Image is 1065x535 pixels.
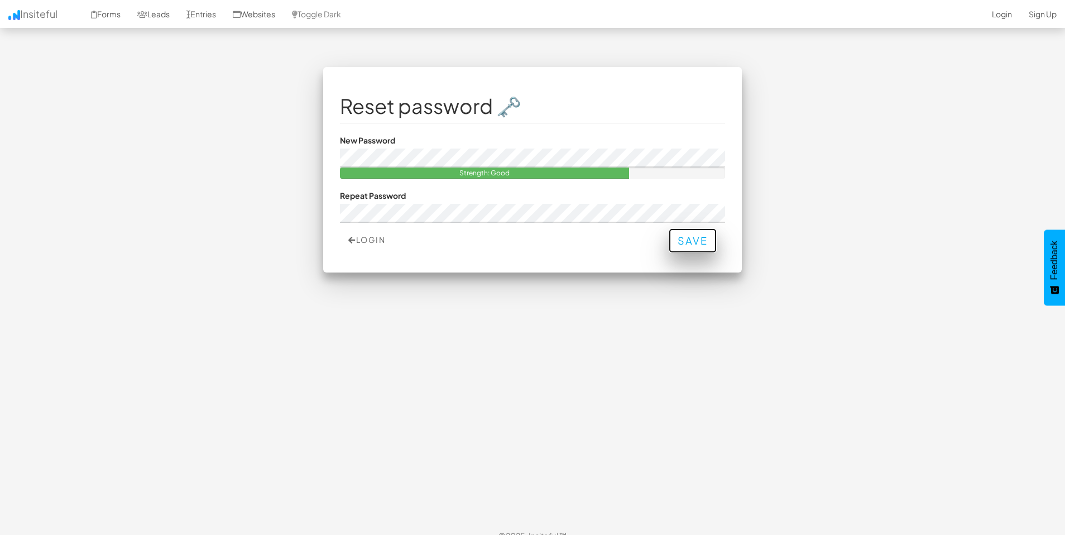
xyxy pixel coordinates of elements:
label: New Password [340,135,395,146]
label: Repeat Password [340,190,406,201]
button: Save [669,228,717,253]
a: Login [348,235,385,245]
img: icon.png [8,10,20,20]
span: Feedback [1049,241,1059,280]
h1: Reset password 🗝️ [340,95,725,117]
div: Strength: Good [340,168,629,179]
button: Feedback - Show survey [1044,230,1065,305]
